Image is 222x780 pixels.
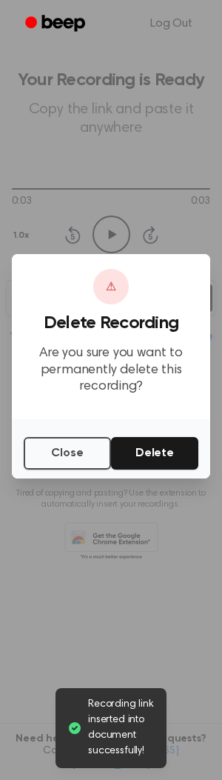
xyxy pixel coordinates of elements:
[15,10,98,39] a: Beep
[24,345,198,396] p: Are you sure you want to permanently delete this recording?
[93,269,129,304] div: ⚠
[135,6,207,41] a: Log Out
[24,313,198,333] h3: Delete Recording
[24,437,111,470] button: Close
[111,437,198,470] button: Delete
[88,697,155,759] span: Recording link inserted into document successfully!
